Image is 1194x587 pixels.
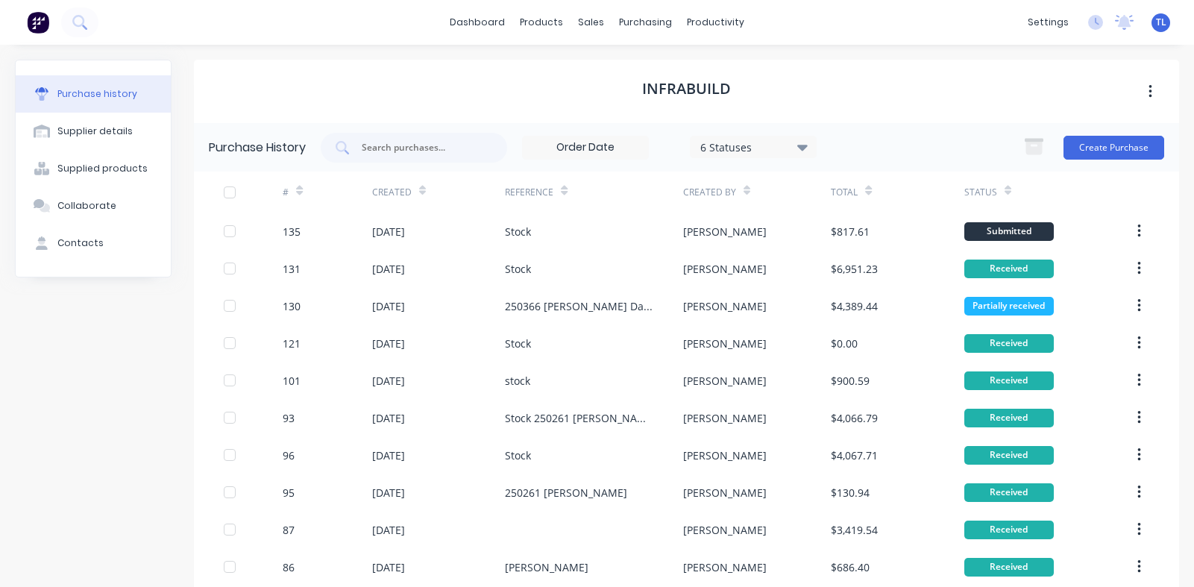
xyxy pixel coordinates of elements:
[505,410,653,426] div: Stock 250261 [PERSON_NAME]
[27,11,49,34] img: Factory
[964,186,997,199] div: Status
[683,522,767,538] div: [PERSON_NAME]
[57,87,137,101] div: Purchase history
[505,373,530,389] div: stock
[831,186,858,199] div: Total
[683,336,767,351] div: [PERSON_NAME]
[571,11,612,34] div: sales
[372,373,405,389] div: [DATE]
[831,410,878,426] div: $4,066.79
[831,485,870,500] div: $130.94
[372,559,405,575] div: [DATE]
[683,186,736,199] div: Created By
[831,336,858,351] div: $0.00
[372,448,405,463] div: [DATE]
[372,261,405,277] div: [DATE]
[57,125,133,138] div: Supplier details
[57,236,104,250] div: Contacts
[505,448,531,463] div: Stock
[372,224,405,239] div: [DATE]
[964,222,1054,241] div: Submitted
[283,485,295,500] div: 95
[372,485,405,500] div: [DATE]
[16,150,171,187] button: Supplied products
[831,224,870,239] div: $817.61
[283,559,295,575] div: 86
[1156,16,1166,29] span: TL
[642,80,731,98] h1: Infrabuild
[683,410,767,426] div: [PERSON_NAME]
[283,224,301,239] div: 135
[683,373,767,389] div: [PERSON_NAME]
[964,409,1054,427] div: Received
[505,224,531,239] div: Stock
[283,373,301,389] div: 101
[283,336,301,351] div: 121
[683,448,767,463] div: [PERSON_NAME]
[283,522,295,538] div: 87
[283,448,295,463] div: 96
[683,559,767,575] div: [PERSON_NAME]
[442,11,512,34] a: dashboard
[964,521,1054,539] div: Received
[16,113,171,150] button: Supplier details
[683,261,767,277] div: [PERSON_NAME]
[1020,11,1076,34] div: settings
[372,336,405,351] div: [DATE]
[679,11,752,34] div: productivity
[1143,536,1179,572] iframe: Intercom live chat
[612,11,679,34] div: purchasing
[964,297,1054,316] div: Partially received
[505,485,627,500] div: 250261 [PERSON_NAME]
[16,187,171,225] button: Collaborate
[683,298,767,314] div: [PERSON_NAME]
[512,11,571,34] div: products
[209,139,306,157] div: Purchase History
[57,199,116,213] div: Collaborate
[372,410,405,426] div: [DATE]
[831,298,878,314] div: $4,389.44
[283,261,301,277] div: 131
[283,186,289,199] div: #
[831,448,878,463] div: $4,067.71
[505,298,653,314] div: 250366 [PERSON_NAME] Dairy
[283,410,295,426] div: 93
[831,522,878,538] div: $3,419.54
[360,140,484,155] input: Search purchases...
[964,558,1054,577] div: Received
[964,483,1054,502] div: Received
[700,139,807,154] div: 6 Statuses
[683,485,767,500] div: [PERSON_NAME]
[964,371,1054,390] div: Received
[16,225,171,262] button: Contacts
[683,224,767,239] div: [PERSON_NAME]
[523,136,648,159] input: Order Date
[964,446,1054,465] div: Received
[505,186,553,199] div: Reference
[964,260,1054,278] div: Received
[505,336,531,351] div: Stock
[372,298,405,314] div: [DATE]
[283,298,301,314] div: 130
[964,334,1054,353] div: Received
[505,559,588,575] div: [PERSON_NAME]
[505,261,531,277] div: Stock
[831,559,870,575] div: $686.40
[831,261,878,277] div: $6,951.23
[16,75,171,113] button: Purchase history
[372,186,412,199] div: Created
[372,522,405,538] div: [DATE]
[831,373,870,389] div: $900.59
[57,162,148,175] div: Supplied products
[1063,136,1164,160] button: Create Purchase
